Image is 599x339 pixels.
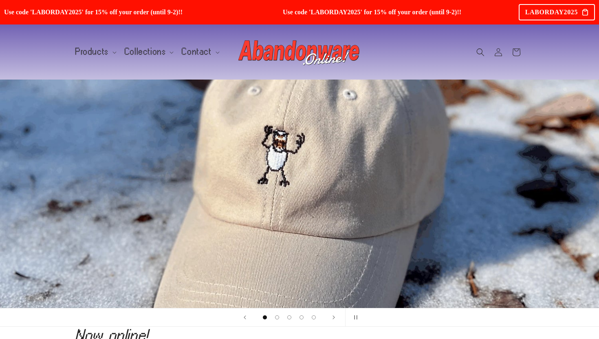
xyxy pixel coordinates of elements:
[182,48,211,55] span: Contact
[4,8,272,16] span: Use code 'LABORDAY2025' for 15% off your order (until 9-2)!!
[236,308,254,326] button: Previous slide
[308,311,320,323] button: Load slide 5 of 5
[325,308,343,326] button: Next slide
[259,311,271,323] button: Load slide 1 of 5
[471,43,489,61] summary: Search
[238,36,361,69] img: Abandonware
[283,311,295,323] button: Load slide 3 of 5
[120,43,177,60] summary: Collections
[70,43,120,60] summary: Products
[295,311,308,323] button: Load slide 4 of 5
[177,43,222,60] summary: Contact
[282,8,551,16] span: Use code 'LABORDAY2025' for 15% off your order (until 9-2)!!
[345,308,363,326] button: Pause slideshow
[75,48,109,55] span: Products
[271,311,283,323] button: Load slide 2 of 5
[125,48,166,55] span: Collections
[519,4,595,20] div: LABORDAY2025
[236,33,364,71] a: Abandonware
